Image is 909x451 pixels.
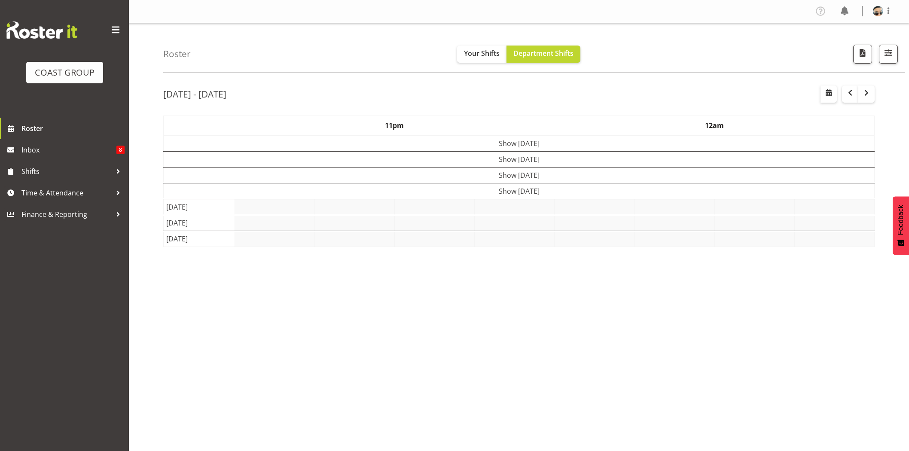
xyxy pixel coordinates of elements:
[21,208,112,221] span: Finance & Reporting
[21,122,125,135] span: Roster
[21,165,112,178] span: Shifts
[506,46,580,63] button: Department Shifts
[164,231,235,247] td: [DATE]
[555,116,875,135] th: 12am
[163,88,226,100] h2: [DATE] - [DATE]
[893,196,909,255] button: Feedback - Show survey
[164,199,235,215] td: [DATE]
[164,151,875,167] td: Show [DATE]
[457,46,506,63] button: Your Shifts
[513,49,573,58] span: Department Shifts
[163,49,191,59] h4: Roster
[164,135,875,152] td: Show [DATE]
[116,146,125,154] span: 8
[879,45,898,64] button: Filter Shifts
[164,215,235,231] td: [DATE]
[853,45,872,64] button: Download a PDF of the roster according to the set date range.
[873,6,883,16] img: aof-anujarawat71d0d1c466b097e0dd92e270e9672f26.png
[6,21,77,39] img: Rosterit website logo
[235,116,555,135] th: 11pm
[35,66,95,79] div: COAST GROUP
[897,205,905,235] span: Feedback
[21,143,116,156] span: Inbox
[464,49,500,58] span: Your Shifts
[164,167,875,183] td: Show [DATE]
[21,186,112,199] span: Time & Attendance
[821,85,837,103] button: Select a specific date within the roster.
[164,183,875,199] td: Show [DATE]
